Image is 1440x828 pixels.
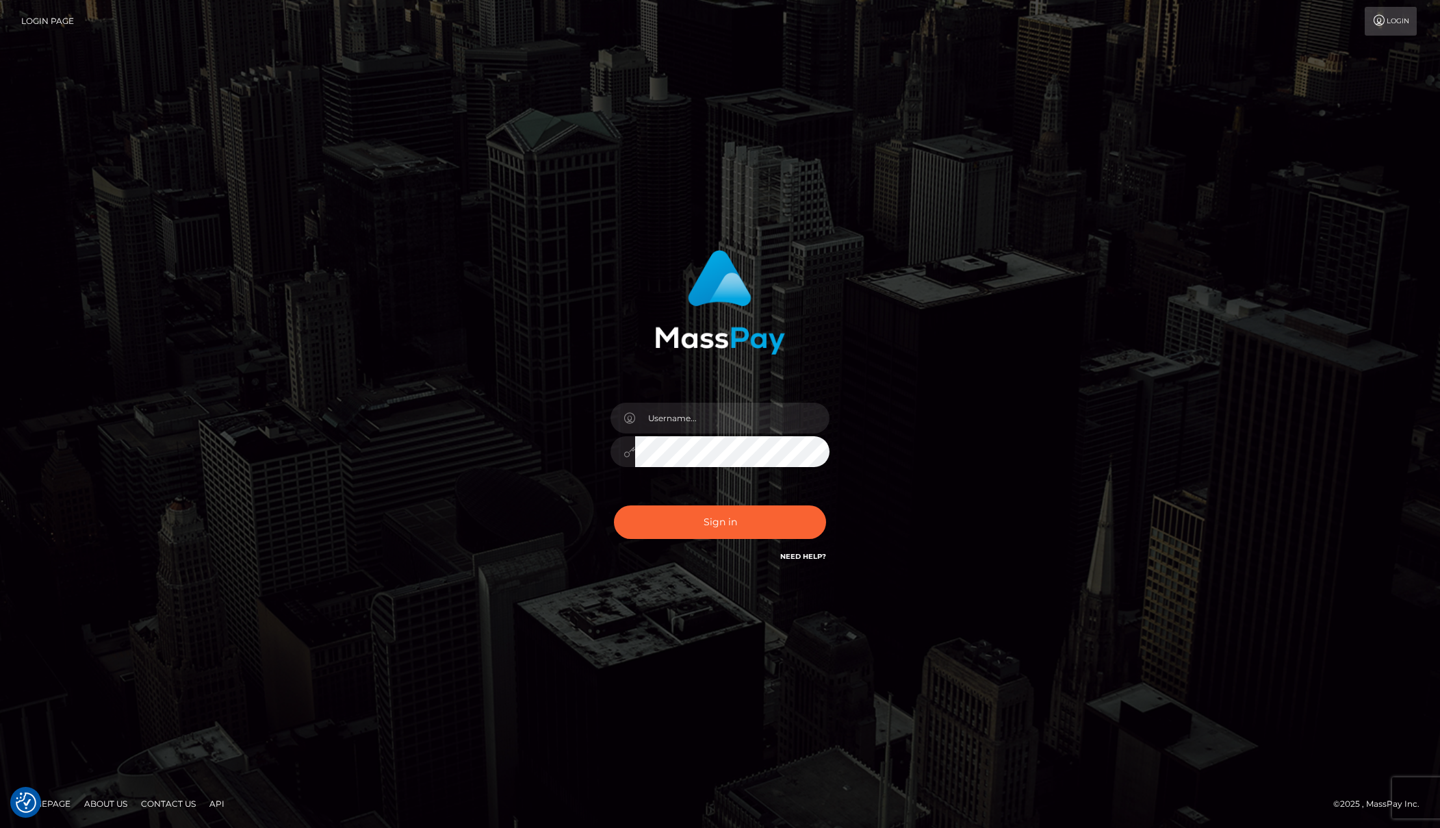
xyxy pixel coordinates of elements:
a: About Us [79,793,133,814]
a: API [204,793,230,814]
a: Need Help? [780,552,826,561]
input: Username... [635,403,830,434]
div: © 2025 , MassPay Inc. [1333,796,1430,812]
button: Sign in [614,505,826,539]
a: Login Page [21,7,74,36]
a: Contact Us [136,793,201,814]
a: Login [1365,7,1417,36]
button: Consent Preferences [16,792,36,813]
a: Homepage [15,793,76,814]
img: Revisit consent button [16,792,36,813]
img: MassPay Login [655,250,785,355]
